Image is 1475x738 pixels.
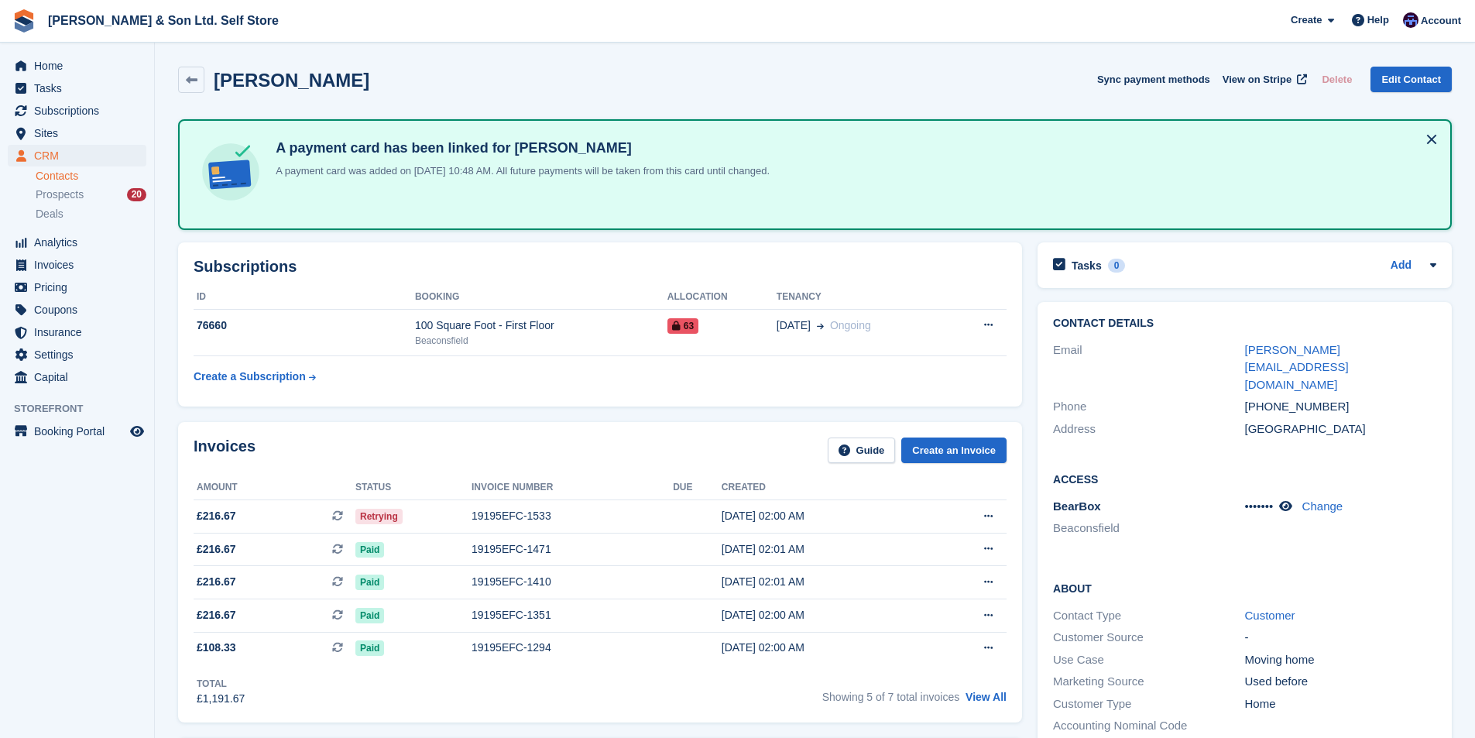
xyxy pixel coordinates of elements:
h2: Contact Details [1053,318,1436,330]
span: Ongoing [830,319,871,331]
div: 20 [127,188,146,201]
span: Showing 5 of 7 total invoices [822,691,959,703]
div: 19195EFC-1294 [472,640,673,656]
span: Account [1421,13,1461,29]
div: Total [197,677,245,691]
div: Beaconsfield [415,334,667,348]
a: Create a Subscription [194,362,316,391]
div: Use Case [1053,651,1244,669]
th: Invoice number [472,475,673,500]
h2: Tasks [1072,259,1102,273]
div: 100 Square Foot - First Floor [415,318,667,334]
div: Email [1053,342,1244,394]
li: Beaconsfield [1053,520,1244,537]
th: Tenancy [777,285,948,310]
a: Guide [828,438,896,463]
a: Preview store [128,422,146,441]
a: View on Stripe [1216,67,1310,92]
div: Customer Source [1053,629,1244,647]
span: ••••••• [1245,499,1274,513]
span: Paid [355,608,384,623]
span: Create [1291,12,1322,28]
div: Address [1053,420,1244,438]
span: Settings [34,344,127,366]
img: card-linked-ebf98d0992dc2aeb22e95c0e3c79077019eb2392cfd83c6a337811c24bc77127.svg [198,139,263,204]
div: Contact Type [1053,607,1244,625]
span: Analytics [34,232,127,253]
span: Paid [355,640,384,656]
span: Prospects [36,187,84,202]
div: Home [1245,695,1436,713]
a: menu [8,232,146,253]
a: menu [8,254,146,276]
span: £216.67 [197,574,236,590]
div: £1,191.67 [197,691,245,707]
div: 76660 [194,318,415,334]
span: BearBox [1053,499,1101,513]
div: 0 [1108,259,1126,273]
div: [GEOGRAPHIC_DATA] [1245,420,1436,438]
span: Paid [355,575,384,590]
div: Create a Subscription [194,369,306,385]
th: Due [673,475,722,500]
span: Insurance [34,321,127,343]
span: £216.67 [197,607,236,623]
a: menu [8,344,146,366]
img: Josey Kitching [1403,12,1418,28]
div: 19195EFC-1533 [472,508,673,524]
h2: About [1053,580,1436,596]
span: Pricing [34,276,127,298]
a: Customer [1245,609,1295,622]
a: [PERSON_NAME][EMAIL_ADDRESS][DOMAIN_NAME] [1245,343,1349,391]
div: Accounting Nominal Code [1053,717,1244,735]
h2: Access [1053,471,1436,486]
h4: A payment card has been linked for [PERSON_NAME] [269,139,770,157]
div: 19195EFC-1471 [472,541,673,558]
a: menu [8,366,146,388]
a: Create an Invoice [901,438,1007,463]
div: Marketing Source [1053,673,1244,691]
a: menu [8,420,146,442]
div: [DATE] 02:01 AM [722,541,927,558]
a: Add [1391,257,1412,275]
div: [PHONE_NUMBER] [1245,398,1436,416]
span: Booking Portal [34,420,127,442]
a: View All [966,691,1007,703]
span: Home [34,55,127,77]
span: Capital [34,366,127,388]
a: menu [8,122,146,144]
span: Paid [355,542,384,558]
a: Deals [36,206,146,222]
a: menu [8,55,146,77]
span: Help [1367,12,1389,28]
img: stora-icon-8386f47178a22dfd0bd8f6a31ec36ba5ce8667c1dd55bd0f319d3a0aa187defe.svg [12,9,36,33]
span: £216.67 [197,508,236,524]
span: Coupons [34,299,127,321]
span: View on Stripe [1223,72,1291,88]
div: 19195EFC-1351 [472,607,673,623]
button: Sync payment methods [1097,67,1210,92]
span: Storefront [14,401,154,417]
div: 19195EFC-1410 [472,574,673,590]
h2: Subscriptions [194,258,1007,276]
th: ID [194,285,415,310]
span: Tasks [34,77,127,99]
th: Created [722,475,927,500]
span: Sites [34,122,127,144]
span: [DATE] [777,318,811,334]
span: Retrying [355,509,403,524]
th: Amount [194,475,355,500]
span: CRM [34,145,127,166]
div: - [1245,629,1436,647]
a: Change [1302,499,1343,513]
a: menu [8,299,146,321]
div: [DATE] 02:00 AM [722,640,927,656]
a: Contacts [36,169,146,184]
div: Phone [1053,398,1244,416]
a: menu [8,77,146,99]
div: Moving home [1245,651,1436,669]
span: Deals [36,207,63,221]
span: 63 [667,318,698,334]
div: [DATE] 02:00 AM [722,508,927,524]
a: menu [8,145,146,166]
